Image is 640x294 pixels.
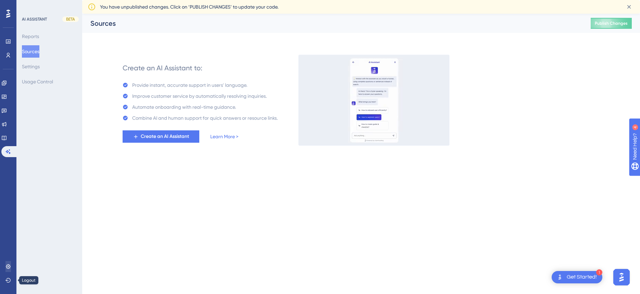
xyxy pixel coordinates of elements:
[298,55,450,146] img: 536038c8a6906fa413afa21d633a6c1c.gif
[123,130,199,143] button: Create an AI Assistant
[596,269,602,275] div: 1
[22,75,53,88] button: Usage Control
[595,21,628,26] span: Publish Changes
[100,3,278,11] span: You have unpublished changes. Click on ‘PUBLISH CHANGES’ to update your code.
[123,63,202,73] div: Create an AI Assistant to:
[611,267,632,287] iframe: UserGuiding AI Assistant Launcher
[62,16,79,22] div: BETA
[48,3,50,9] div: 4
[132,103,236,111] div: Automate onboarding with real-time guidance.
[552,271,602,283] div: Open Get Started! checklist, remaining modules: 1
[141,132,189,141] span: Create an AI Assistant
[90,19,574,28] div: Sources
[16,2,43,10] span: Need Help?
[556,273,564,281] img: launcher-image-alternative-text
[132,92,267,100] div: Improve customer service by automatically resolving inquiries.
[132,81,247,89] div: Provide instant, accurate support in users' language.
[210,132,238,141] a: Learn More >
[22,30,39,43] button: Reports
[567,273,597,281] div: Get Started!
[22,16,47,22] div: AI ASSISTANT
[22,60,40,73] button: Settings
[591,18,632,29] button: Publish Changes
[22,45,39,58] button: Sources
[132,114,278,122] div: Combine AI and human support for quick answers or resource links.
